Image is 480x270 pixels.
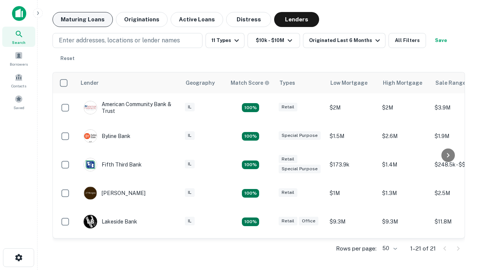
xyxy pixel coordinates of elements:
div: Retail [279,188,297,197]
div: Matching Properties: 2, hasApolloMatch: undefined [242,160,259,169]
button: Reset [55,51,79,66]
td: $2.7M [326,236,378,264]
div: Fifth Third Bank [84,158,142,171]
a: Search [2,27,35,47]
button: Maturing Loans [52,12,113,27]
div: American Community Bank & Trust [84,101,174,114]
td: $173.9k [326,150,378,179]
div: Byline Bank [84,129,130,143]
div: IL [185,131,195,140]
td: $7M [378,236,431,264]
th: Lender [76,72,181,93]
td: $2M [326,93,378,122]
div: Retail [279,217,297,225]
div: Office [299,217,318,225]
span: Contacts [11,83,26,89]
td: $1.3M [378,179,431,207]
button: Originated Last 6 Months [303,33,385,48]
div: [PERSON_NAME] [84,186,145,200]
button: Enter addresses, locations or lender names [52,33,202,48]
div: Special Purpose [279,131,321,140]
div: IL [185,217,195,225]
div: Types [279,78,295,87]
p: 1–21 of 21 [410,244,436,253]
button: Originations [116,12,168,27]
a: Saved [2,92,35,112]
img: picture [84,187,97,199]
span: Search [12,39,25,45]
td: $1M [326,179,378,207]
div: Geography [186,78,215,87]
div: Lakeside Bank [84,215,137,228]
iframe: Chat Widget [442,186,480,222]
button: 11 Types [205,33,244,48]
h6: Match Score [231,79,268,87]
button: Lenders [274,12,319,27]
th: Types [275,72,326,93]
div: Lender [81,78,99,87]
img: picture [84,130,97,142]
td: $1.5M [326,122,378,150]
div: IL [185,103,195,111]
div: Low Mortgage [330,78,367,87]
th: Geography [181,72,226,93]
button: All Filters [388,33,426,48]
button: Save your search to get updates of matches that match your search criteria. [429,33,453,48]
div: Special Purpose [279,165,321,173]
div: Matching Properties: 2, hasApolloMatch: undefined [242,103,259,112]
div: Capitalize uses an advanced AI algorithm to match your search with the best lender. The match sco... [231,79,270,87]
th: High Mortgage [378,72,431,93]
button: $10k - $10M [247,33,300,48]
div: Matching Properties: 2, hasApolloMatch: undefined [242,189,259,198]
p: Rows per page: [336,244,376,253]
div: Matching Properties: 3, hasApolloMatch: undefined [242,217,259,226]
th: Capitalize uses an advanced AI algorithm to match your search with the best lender. The match sco... [226,72,275,93]
a: Contacts [2,70,35,90]
div: Retail [279,155,297,163]
div: 50 [379,243,398,254]
div: IL [185,160,195,168]
td: $9.3M [326,207,378,236]
div: Originated Last 6 Months [309,36,382,45]
img: picture [84,158,97,171]
span: Borrowers [10,61,28,67]
p: L B [87,218,94,226]
button: Active Loans [171,12,223,27]
span: Saved [13,105,24,111]
td: $1.4M [378,150,431,179]
td: $2M [378,93,431,122]
div: IL [185,188,195,197]
div: High Mortgage [383,78,422,87]
button: Distress [226,12,271,27]
img: picture [84,101,97,114]
div: Retail [279,103,297,111]
td: $2.6M [378,122,431,150]
td: $9.3M [378,207,431,236]
div: Sale Range [435,78,466,87]
div: Matching Properties: 3, hasApolloMatch: undefined [242,132,259,141]
img: capitalize-icon.png [12,6,26,21]
p: Enter addresses, locations or lender names [59,36,180,45]
a: Borrowers [2,48,35,69]
th: Low Mortgage [326,72,378,93]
